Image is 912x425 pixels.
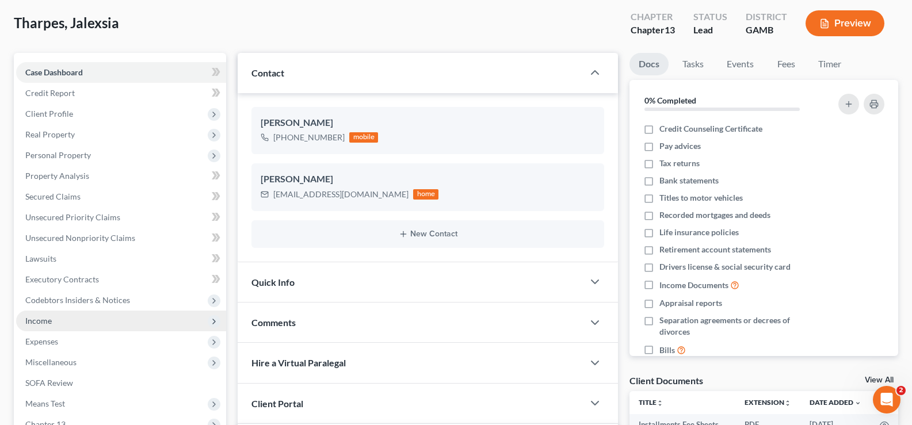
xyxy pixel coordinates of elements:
span: Income [25,316,52,326]
a: Executory Contracts [16,269,226,290]
a: Date Added expand_more [810,398,861,407]
a: View All [865,376,894,384]
span: Tax returns [659,158,700,169]
a: Timer [809,53,850,75]
span: Unsecured Priority Claims [25,212,120,222]
a: Extensionunfold_more [745,398,791,407]
div: home [413,189,438,200]
span: Bank statements [659,175,719,186]
div: Status [693,10,727,24]
span: SOFA Review [25,378,73,388]
span: Separation agreements or decrees of divorces [659,315,821,338]
a: Unsecured Nonpriority Claims [16,228,226,248]
span: Expenses [25,336,58,346]
a: Fees [768,53,804,75]
span: Quick Info [251,277,295,288]
span: Lawsuits [25,254,56,263]
span: Life insurance policies [659,227,739,238]
a: Lawsuits [16,248,226,269]
span: Contact [251,67,284,78]
span: 2 [896,386,906,395]
span: Income Documents [659,279,728,291]
span: Executory Contracts [25,274,99,284]
i: expand_more [854,400,861,407]
span: Credit Report [25,88,75,98]
div: District [746,10,787,24]
span: Recorded mortgages and deeds [659,209,770,221]
span: Hire a Virtual Paralegal [251,357,346,368]
div: GAMB [746,24,787,37]
span: Personal Property [25,150,91,160]
span: 13 [665,24,675,35]
span: Miscellaneous [25,357,77,367]
span: Unsecured Nonpriority Claims [25,233,135,243]
span: Tharpes, Jalexsia [14,14,119,31]
div: [PHONE_NUMBER] [273,132,345,143]
div: Chapter [631,24,675,37]
a: Titleunfold_more [639,398,663,407]
span: Property Analysis [25,171,89,181]
div: [EMAIL_ADDRESS][DOMAIN_NAME] [273,189,409,200]
span: Appraisal reports [659,297,722,309]
span: Retirement account statements [659,244,771,255]
iframe: Intercom live chat [873,386,900,413]
i: unfold_more [784,400,791,407]
div: [PERSON_NAME] [261,173,595,186]
a: Unsecured Priority Claims [16,207,226,228]
span: Titles to motor vehicles [659,192,743,204]
span: Codebtors Insiders & Notices [25,295,130,305]
div: mobile [349,132,378,143]
a: Credit Report [16,83,226,104]
span: Drivers license & social security card [659,261,791,273]
span: Client Portal [251,398,303,409]
span: Pay advices [659,140,701,152]
div: Chapter [631,10,675,24]
span: Real Property [25,129,75,139]
span: Case Dashboard [25,67,83,77]
div: Lead [693,24,727,37]
a: Docs [629,53,669,75]
span: Credit Counseling Certificate [659,123,762,135]
a: Case Dashboard [16,62,226,83]
i: unfold_more [657,400,663,407]
a: Tasks [673,53,713,75]
a: Events [718,53,763,75]
span: Means Test [25,399,65,408]
button: New Contact [261,229,595,239]
strong: 0% Completed [644,95,696,105]
span: Client Profile [25,109,73,118]
span: Secured Claims [25,192,81,201]
a: Property Analysis [16,166,226,186]
span: Bills [659,344,675,356]
div: Client Documents [629,374,703,386]
span: Comments [251,317,296,328]
a: Secured Claims [16,186,226,207]
div: [PERSON_NAME] [261,116,595,130]
a: SOFA Review [16,373,226,393]
button: Preview [806,10,884,36]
